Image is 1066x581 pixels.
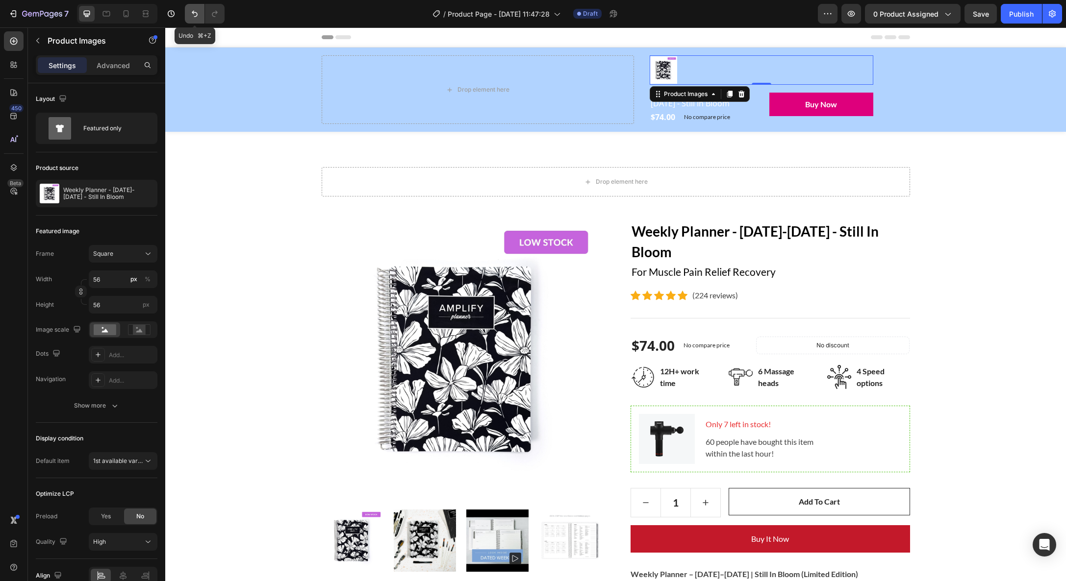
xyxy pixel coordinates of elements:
[93,249,113,258] span: Square
[292,58,344,66] div: Drop element here
[495,338,547,362] p: 12H+ work time
[36,489,74,498] div: Optimize LCP
[634,468,675,480] div: Add to cart
[89,245,157,263] button: Square
[604,65,708,89] button: Buy Now
[109,351,155,360] div: Add...
[519,87,565,93] p: No compare price
[36,323,83,337] div: Image scale
[36,164,78,172] div: Product source
[136,512,144,521] span: No
[48,35,131,47] p: Product Images
[89,296,157,314] input: px
[185,4,225,24] div: Undo/Redo
[40,184,59,203] img: product feature img
[448,9,550,19] span: Product Page - [DATE] 11:47:28
[36,397,157,414] button: Show more
[36,227,79,236] div: Featured image
[964,4,997,24] button: Save
[36,93,69,106] div: Layout
[1001,4,1042,24] button: Publish
[83,117,143,140] div: Featured only
[691,338,744,362] p: 4 Speed options
[36,300,54,309] label: Height
[563,338,588,362] img: Alt Image
[74,401,120,411] div: Show more
[142,273,153,285] button: px
[465,498,745,525] button: Buy it now
[466,461,495,489] button: decrement
[586,506,624,517] div: Buy it now
[9,104,24,112] div: 450
[527,262,573,274] p: (224 reviews)
[128,273,140,285] button: %
[431,150,482,158] div: Drop element here
[63,187,153,200] p: Weekly Planner - [DATE]-[DATE] - Still In Bloom
[651,314,684,322] p: No discount
[36,347,62,361] div: Dots
[640,71,672,83] div: Buy Now
[563,460,744,488] button: Add to cart
[93,538,106,545] span: High
[484,83,511,97] div: $74.00
[466,237,744,252] p: For Muscle Pain Relief Recovery
[4,4,73,24] button: 7
[474,387,530,436] img: Alt Image
[497,62,544,71] div: Product Images
[973,10,989,18] span: Save
[36,249,54,258] label: Frame
[36,535,69,549] div: Quality
[865,4,961,24] button: 0 product assigned
[1009,9,1034,19] div: Publish
[145,275,151,284] div: %
[593,338,645,362] p: 6 Massage heads
[540,391,736,403] p: Only 7 left in stock!
[484,57,588,83] h2: Weekly Planner - [DATE]-[DATE] - Still In Bloom
[465,307,510,329] div: $74.00
[662,338,686,362] img: Alt Image
[64,8,69,20] p: 7
[36,457,70,465] div: Default item
[495,461,526,489] input: quantity
[36,375,66,384] div: Navigation
[36,434,83,443] div: Display condition
[97,60,130,71] p: Advanced
[156,482,219,544] img: 2026 Weekly Amplify Planner in the Still In Bloom Cover which is a floral patterb
[89,270,157,288] input: px%
[465,542,693,551] strong: Weekly Planner – [DATE]–[DATE] | Still In Bloom (Limited Edition)
[130,275,137,284] div: px
[109,376,155,385] div: Add...
[165,27,1066,581] iframe: Design area
[143,301,150,308] span: px
[89,452,157,470] button: 1st available variant
[36,275,52,284] label: Width
[93,457,148,464] span: 1st available variant
[374,482,436,544] img: 2026-2027 year-at-a-glance and holidays pages in weekly Amplify Planner
[526,461,555,489] button: increment
[101,512,111,521] span: Yes
[518,315,564,321] p: No compare price
[465,338,490,362] img: Alt Image
[443,9,446,19] span: /
[36,512,57,521] div: Preload
[583,9,598,18] span: Draft
[156,193,436,472] img: 2026 Weekly Amplify Planner in the Still In Bloom Cover which is a floral patterb
[540,409,736,432] p: 60 people have bought this item within the last hour!
[484,29,512,56] img: 2026 Weekly Amplify Planner in the Still In Bloom Cover which is a floral patterb
[1033,533,1056,557] div: Open Intercom Messenger
[465,193,745,236] a: Weekly Planner - [DATE]-[DATE] - Still In Bloom
[49,60,76,71] p: Settings
[228,482,291,544] img: Still in Bloom weekly amplify planner on styled background
[7,179,24,187] div: Beta
[89,533,157,551] button: High
[873,9,939,19] span: 0 product assigned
